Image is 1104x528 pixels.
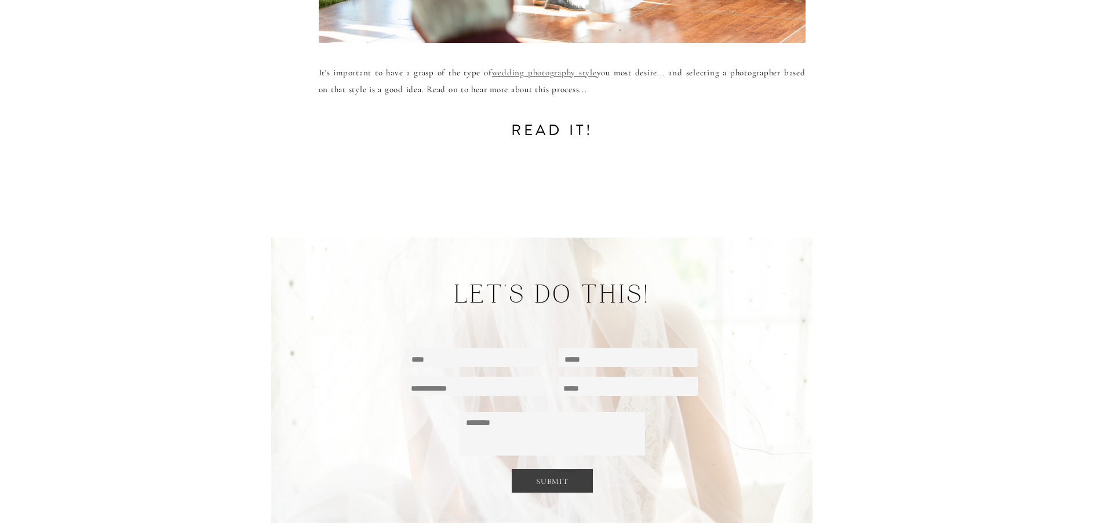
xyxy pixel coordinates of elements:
a: SUBMIT [523,474,582,488]
a: read it! [489,117,616,143]
a: wedding photography style [492,67,597,78]
h2: let's do this! [447,277,657,311]
p: It's important to have a grasp of the type of you most desire... and selecting a photographer bas... [319,64,806,106]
